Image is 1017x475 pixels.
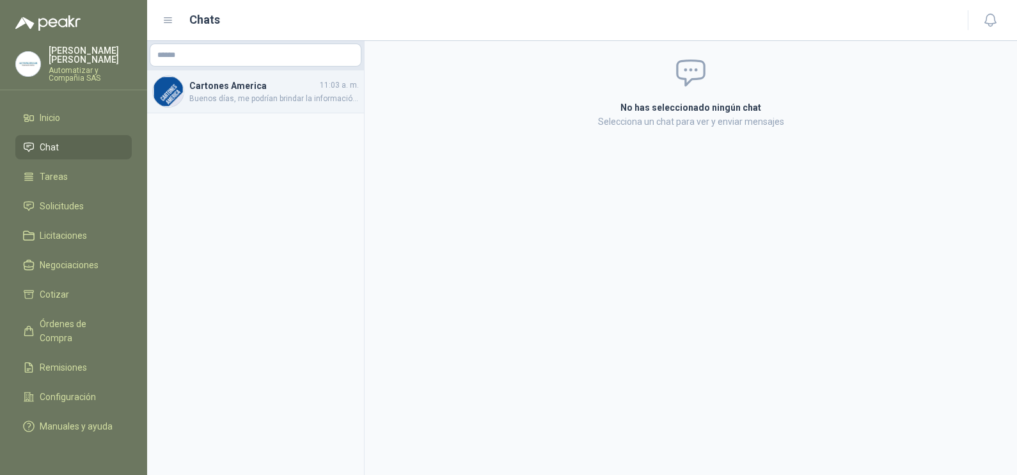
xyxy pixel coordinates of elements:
[15,165,132,189] a: Tareas
[40,199,84,213] span: Solicitudes
[40,229,87,243] span: Licitaciones
[15,194,132,218] a: Solicitudes
[468,101,914,115] h2: No has seleccionado ningún chat
[40,419,113,433] span: Manuales y ayuda
[40,140,59,154] span: Chat
[49,67,132,82] p: Automatizar y Compañia SAS
[40,258,99,272] span: Negociaciones
[153,76,184,107] img: Company Logo
[40,111,60,125] span: Inicio
[15,312,132,350] a: Órdenes de Compra
[189,79,317,93] h4: Cartones America
[15,15,81,31] img: Logo peakr
[189,93,359,105] span: Buenos días, me podrían brindar la información de la referencia exacta de la electroválvula que s...
[15,253,132,277] a: Negociaciones
[320,79,359,92] span: 11:03 a. m.
[15,106,132,130] a: Inicio
[40,287,69,302] span: Cotizar
[15,282,132,307] a: Cotizar
[15,135,132,159] a: Chat
[40,360,87,374] span: Remisiones
[147,70,364,113] a: Company LogoCartones America11:03 a. m.Buenos días, me podrían brindar la información de la refer...
[15,385,132,409] a: Configuración
[468,115,914,129] p: Selecciona un chat para ver y enviar mensajes
[15,355,132,380] a: Remisiones
[15,414,132,439] a: Manuales y ayuda
[40,317,120,345] span: Órdenes de Compra
[40,390,96,404] span: Configuración
[49,46,132,64] p: [PERSON_NAME] [PERSON_NAME]
[189,11,220,29] h1: Chats
[16,52,40,76] img: Company Logo
[40,170,68,184] span: Tareas
[15,223,132,248] a: Licitaciones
